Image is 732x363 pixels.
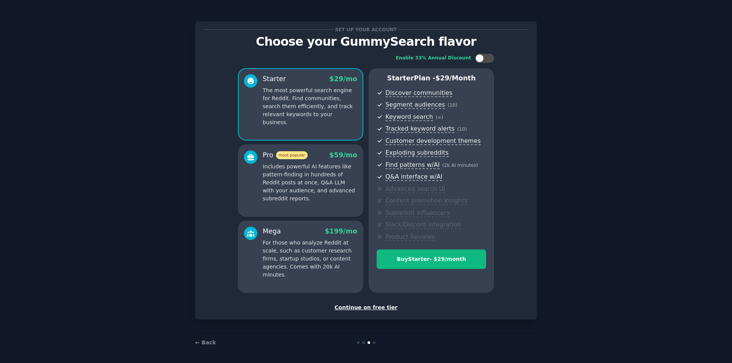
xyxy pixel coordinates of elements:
span: Slack/Discord integration [385,221,461,229]
span: Find patterns w/AI [385,161,440,169]
div: Starter [263,74,286,84]
p: The most powerful search engine for Reddit. Find communities, search them efficiently, and track ... [263,86,357,126]
span: Q&A interface w/AI [385,173,442,181]
div: Enable 33% Annual Discount [396,55,471,62]
p: Includes powerful AI features like pattern-finding in hundreds of Reddit posts at once, Q&A LLM w... [263,163,357,203]
span: $ 29 /mo [329,75,357,83]
span: Customer development themes [385,137,481,145]
span: Advanced search UI [385,185,445,193]
span: ( ∞ ) [436,115,443,120]
span: Discover communities [385,89,452,97]
span: most popular [276,151,308,159]
p: Choose your GummySearch flavor [203,35,529,48]
span: $ 199 /mo [325,227,357,235]
span: Exploding subreddits [385,149,448,157]
div: Pro [263,150,308,160]
div: Mega [263,227,281,236]
span: ( 10 ) [457,126,467,132]
span: ( 10 ) [448,102,457,108]
span: Subreddit influencers [385,209,449,217]
span: Keyword search [385,113,433,121]
p: Starter Plan - [377,74,486,83]
div: Buy Starter - $ 29 /month [377,255,486,263]
a: ← Back [195,339,216,345]
span: ( 2k AI minutes ) [442,163,478,168]
span: $ 29 /month [435,74,476,82]
span: Segment audiences [385,101,445,109]
span: Product Reviews [385,233,435,241]
span: Set up your account [334,26,398,34]
span: Content promotion insights [385,197,467,205]
div: Continue on free tier [203,304,529,312]
span: $ 59 /mo [329,151,357,159]
button: BuyStarter- $29/month [377,249,486,269]
span: Tracked keyword alerts [385,125,454,133]
p: For those who analyze Reddit at scale, such as customer research firms, startup studios, or conte... [263,239,357,279]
